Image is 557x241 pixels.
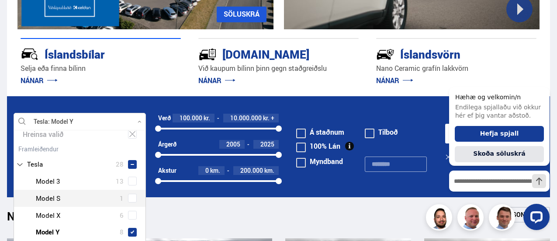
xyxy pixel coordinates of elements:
img: nhp88E3Fdnt1Opn2.png [427,206,453,232]
h1: Nýtt á skrá [7,210,77,228]
span: 100.000 [180,114,202,122]
span: km. [264,167,274,174]
span: 13 [116,175,124,188]
div: Árgerð [158,141,176,148]
div: Verð [158,115,171,122]
span: kr. [204,115,210,122]
span: 200.000 [240,166,263,175]
label: 100% Lán [296,143,340,150]
label: Tilboð [365,129,398,136]
p: Nano Ceramic grafín lakkvörn [376,63,536,73]
iframe: LiveChat chat widget [442,71,553,237]
img: -Svtn6bYgwAsiwNX.svg [376,45,394,63]
span: km. [210,167,220,174]
div: Akstur [158,167,176,174]
a: SÖLUSKRÁ [217,7,266,22]
span: 28 [116,158,124,171]
div: [DOMAIN_NAME] [198,46,328,61]
p: Við kaupum bílinn þinn gegn staðgreiðslu [198,63,359,73]
span: 1 [120,192,124,205]
span: 8 [120,226,124,238]
div: Íslandsvörn [376,46,505,61]
label: Myndband [296,158,343,165]
span: 10.000.000 [230,114,262,122]
p: Selja eða finna bílinn [21,63,181,73]
label: Á staðnum [296,129,344,136]
span: Tesla [27,158,43,171]
span: kr. [263,115,270,122]
img: tr5P-W3DuiFaO7aO.svg [198,45,217,63]
div: Íslandsbílar [21,46,150,61]
span: + [271,115,274,122]
span: 0 [205,166,209,175]
span: 6 [120,209,124,222]
a: NÁNAR [198,76,235,85]
a: NÁNAR [376,76,413,85]
span: 2005 [226,140,240,148]
div: Hreinsa valið [14,126,145,143]
span: 2025 [260,140,274,148]
a: NÁNAR [21,76,58,85]
img: JRvxyua_JYH6wB4c.svg [21,45,39,63]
